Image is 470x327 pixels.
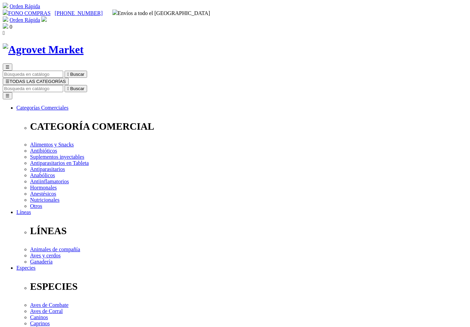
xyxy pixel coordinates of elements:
[30,121,467,132] p: CATEGORÍA COMERCIAL
[112,10,210,16] span: Envíos a todo el [GEOGRAPHIC_DATA]
[65,85,87,92] button:  Buscar
[41,17,47,23] a: Acceda a su cuenta de cliente
[67,72,69,77] i: 
[65,71,87,78] button:  Buscar
[10,24,12,30] span: 0
[3,23,8,29] img: shopping-bag.svg
[55,10,102,16] a: [PHONE_NUMBER]
[3,30,5,36] i: 
[70,72,84,77] span: Buscar
[5,79,10,84] span: ☰
[16,105,68,111] a: Categorías Comerciales
[3,3,8,8] img: shopping-cart.svg
[16,209,31,215] a: Líneas
[30,302,69,308] a: Aves de Combate
[3,78,69,85] button: ☰TODAS LAS CATEGORÍAS
[112,10,118,15] img: delivery-truck.svg
[3,10,51,16] a: FONO COMPRAS
[30,197,59,203] a: Nutricionales
[3,85,63,92] input: Buscar
[30,148,57,154] a: Antibióticos
[30,259,53,265] a: Ganadería
[3,92,12,99] button: ☰
[30,281,467,292] p: ESPECIES
[30,203,42,209] a: Otros
[30,308,63,314] a: Aves de Corral
[30,160,89,166] a: Antiparasitarios en Tableta
[3,43,84,56] img: Agrovet Market
[3,16,8,22] img: shopping-cart.svg
[30,185,57,190] a: Hormonales
[3,71,63,78] input: Buscar
[30,142,74,147] a: Alimentos y Snacks
[41,16,47,22] img: user.svg
[30,225,467,237] p: LÍNEAS
[30,191,56,197] a: Anestésicos
[30,179,69,184] a: Antiinflamatorios
[10,17,40,23] a: Orden Rápida
[3,63,12,71] button: ☰
[10,3,40,9] a: Orden Rápida
[3,10,8,15] img: phone.svg
[30,154,84,160] a: Suplementos inyectables
[70,86,84,91] span: Buscar
[30,253,60,258] a: Aves y cerdos
[16,265,36,271] a: Especies
[5,65,10,70] span: ☰
[30,246,80,252] a: Animales de compañía
[67,86,69,91] i: 
[30,321,50,326] a: Caprinos
[30,172,55,178] a: Anabólicos
[30,166,65,172] a: Antiparasitarios
[30,314,48,320] a: Caninos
